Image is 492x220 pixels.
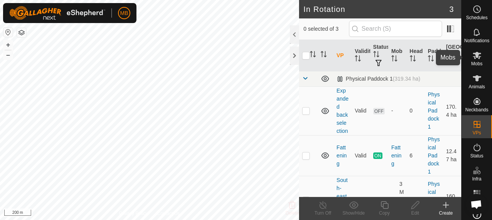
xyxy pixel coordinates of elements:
[430,210,461,217] div: Create
[407,86,425,135] td: 0
[428,181,440,219] a: Physical Paddock 1
[352,86,370,135] td: Valid
[469,84,485,89] span: Animals
[369,210,400,217] div: Copy
[352,135,370,176] td: Valid
[428,136,440,175] a: Physical Paddock 1
[334,40,352,71] th: VP
[443,40,461,71] th: [GEOGRAPHIC_DATA] Area
[465,108,488,112] span: Neckbands
[393,76,421,82] span: (319.34 ha)
[446,60,452,66] p-sorticon: Activate to sort
[349,21,442,37] input: Search (S)
[400,210,430,217] div: Edit
[157,210,180,217] a: Contact Us
[370,40,388,71] th: Status
[466,15,487,20] span: Schedules
[443,86,461,135] td: 170.4 ha
[410,56,416,63] p-sorticon: Activate to sort
[467,200,486,204] span: Heatmap
[337,76,421,82] div: Physical Paddock 1
[428,91,440,130] a: Physical Paddock 1
[472,177,481,181] span: Infra
[449,3,454,15] span: 3
[428,56,434,63] p-sorticon: Activate to sort
[425,40,443,71] th: Paddock
[307,210,338,217] div: Turn Off
[391,56,397,63] p-sorticon: Activate to sort
[373,108,385,114] span: OFF
[337,144,347,167] a: Fattening
[466,194,487,215] div: Open chat
[388,40,406,71] th: Mob
[9,6,105,20] img: Gallagher Logo
[373,152,382,159] span: ON
[119,210,148,217] a: Privacy Policy
[338,210,369,217] div: Show/Hide
[464,38,489,43] span: Notifications
[391,144,403,168] div: Fattening
[120,9,128,17] span: MB
[407,135,425,176] td: 6
[304,25,349,33] span: 0 selected of 3
[337,88,349,134] a: Expanded back selection
[352,40,370,71] th: Validity
[17,28,26,37] button: Map Layers
[443,135,461,176] td: 12.47 ha
[407,40,425,71] th: Head
[3,28,13,37] button: Reset Map
[3,50,13,60] button: –
[470,154,483,158] span: Status
[471,61,482,66] span: Mobs
[355,56,361,63] p-sorticon: Activate to sort
[391,107,403,115] div: -
[321,52,327,58] p-sorticon: Activate to sort
[472,131,481,135] span: VPs
[373,52,379,58] p-sorticon: Activate to sort
[3,40,13,50] button: +
[304,5,449,14] h2: In Rotation
[310,52,316,58] p-sorticon: Activate to sort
